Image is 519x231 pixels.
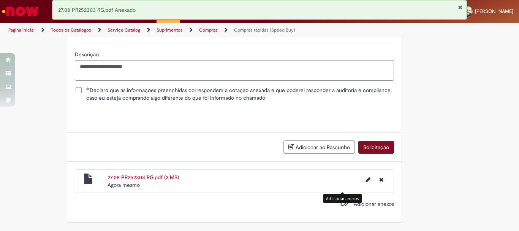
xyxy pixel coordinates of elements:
span: Descrição [75,51,100,58]
span: Adicionar anexos [354,201,394,207]
a: Todos os Catálogos [51,27,91,33]
a: Compras rápidas (Speed Buy) [234,27,295,33]
a: Service Catalog [108,27,140,33]
span: Declaro que as informações preenchidas correspondem a cotação anexada e que poderei responder a a... [86,86,394,102]
time: 27/08/2025 15:48:04 [108,182,140,188]
span: Obrigatório Preenchido [86,87,90,90]
span: 27.08 PR252303 RG.pdf Anexado [58,6,136,13]
span: Agora mesmo [108,182,140,188]
a: 27.08 PR252303 RG.pdf (2 MB) [108,174,179,181]
textarea: Descrição [75,60,394,81]
button: Editar nome de arquivo 27.08 PR252303 RG.pdf [361,174,375,186]
button: Excluir 27.08 PR252303 RG.pdf [375,174,388,186]
button: Adicionar ao Rascunho [283,140,355,154]
a: Suprimentos [157,27,183,33]
div: Adicionar anexos [323,194,362,203]
a: Página inicial [8,27,35,33]
button: Solicitação [358,141,394,154]
button: Fechar Notificação [458,4,463,10]
a: Compras [199,27,218,33]
ul: Trilhas de página [6,23,340,37]
img: ServiceNow [1,4,40,19]
span: [PERSON_NAME] [475,8,513,14]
